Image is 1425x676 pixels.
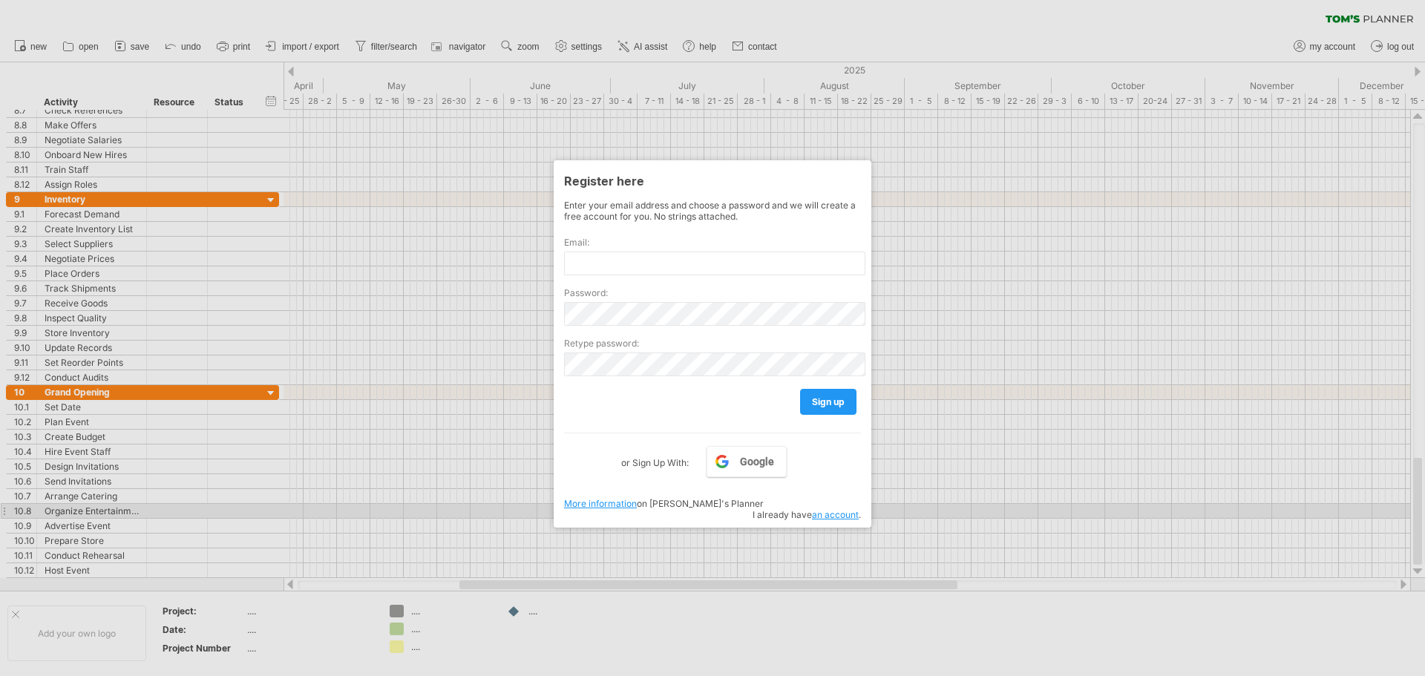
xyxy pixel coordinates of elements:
[800,389,856,415] a: sign up
[564,287,861,298] label: Password:
[564,200,861,222] div: Enter your email address and choose a password and we will create a free account for you. No stri...
[707,446,787,477] a: Google
[621,446,689,471] label: or Sign Up With:
[564,498,637,509] a: More information
[812,509,859,520] a: an account
[740,456,774,467] span: Google
[753,509,861,520] span: I already have .
[564,167,861,194] div: Register here
[564,237,861,248] label: Email:
[812,396,845,407] span: sign up
[564,498,764,509] span: on [PERSON_NAME]'s Planner
[564,338,861,349] label: Retype password:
